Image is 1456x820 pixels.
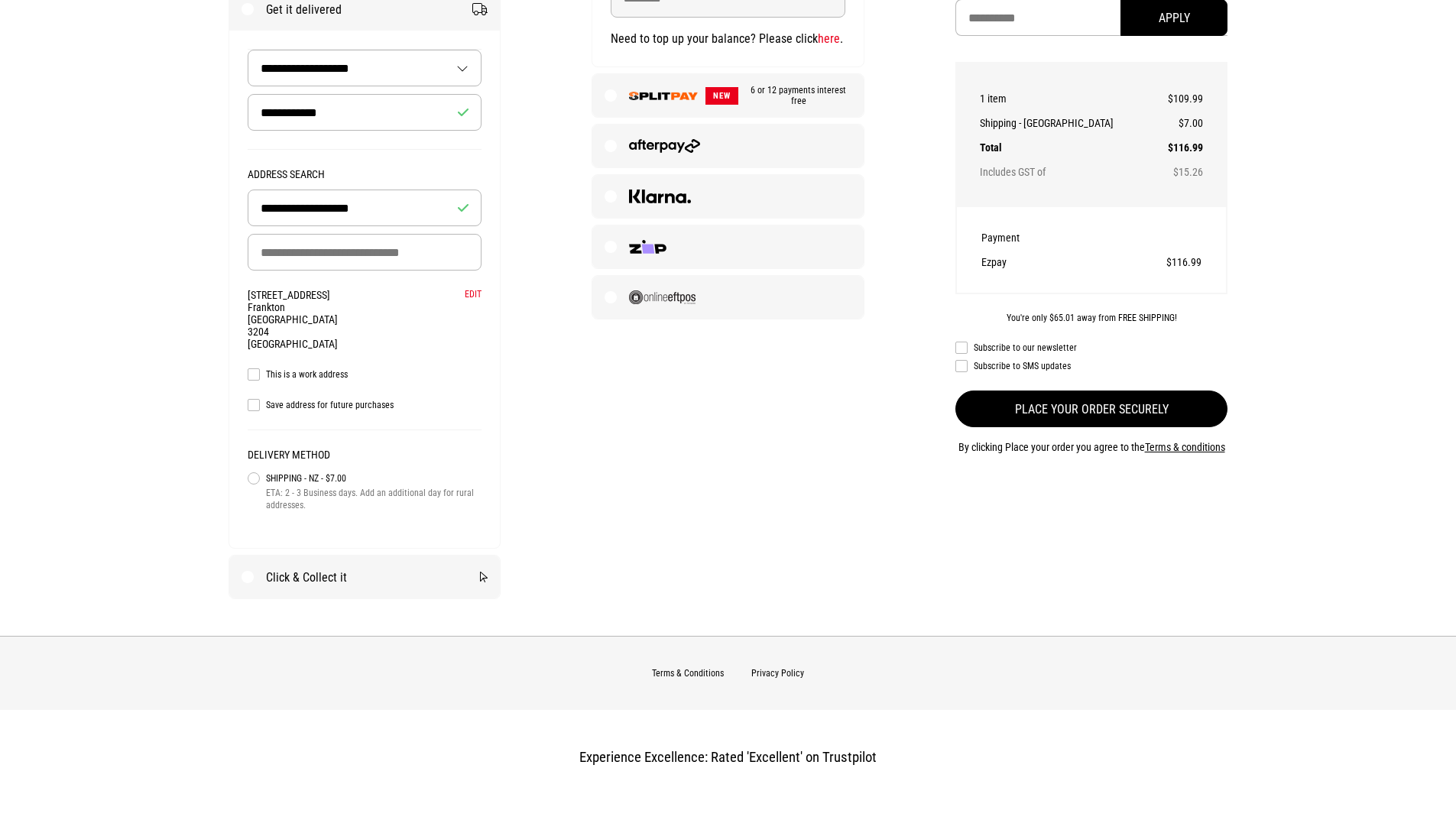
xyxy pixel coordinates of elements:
[611,30,845,48] p: Need to top up your balance? Please click .
[248,50,481,86] select: Saved Address
[980,86,1157,111] th: 1 item
[1156,135,1203,160] td: $116.99
[1096,250,1201,274] td: $116.99
[248,368,482,381] label: This is a work address
[248,399,482,411] label: Save address for future purchases
[705,87,738,105] span: NEW
[12,6,58,52] button: Open LiveChat chat widget
[346,749,1111,766] h3: Experience Excellence: Rated 'Excellent' on Trustpilot
[248,190,482,226] input: Building Name (Optional)
[1156,160,1203,184] td: $15.26
[1145,441,1225,453] a: Terms & conditions
[652,668,724,679] a: Terms & Conditions
[1156,111,1203,135] td: $7.00
[629,139,700,153] img: Afterpay
[955,391,1228,427] button: Place your order securely
[248,449,482,470] legend: Delivery Method
[266,487,482,511] span: ETA: 2 - 3 Business days. Add an additional day for rural addresses.
[465,289,482,300] button: Edit
[955,313,1228,323] div: You're only $65.01 away from FREE SHIPPING!
[629,190,691,203] img: Klarna
[266,470,482,487] span: Shipping - NZ - $7.00
[629,240,666,254] img: Zip
[980,160,1157,184] th: Includes GST of
[229,556,501,598] label: Click & Collect it
[1156,86,1203,111] td: $109.99
[248,168,482,190] legend: Address Search
[980,135,1157,160] th: Total
[248,94,482,131] input: Recipient Name
[955,342,1228,354] label: Subscribe to our newsletter
[981,250,1096,274] th: Ezpay
[751,668,804,679] a: Privacy Policy
[248,289,482,350] div: [STREET_ADDRESS] Frankton [GEOGRAPHIC_DATA] 3204 [GEOGRAPHIC_DATA]
[955,360,1228,372] label: Subscribe to SMS updates
[629,92,698,100] img: SPLITPAY
[818,31,840,46] a: here
[980,111,1157,135] th: Shipping - [GEOGRAPHIC_DATA]
[738,85,851,106] span: 6 or 12 payments interest free
[981,225,1096,250] th: Payment
[248,234,482,271] input: Delivery Address
[955,438,1228,456] p: By clicking Place your order you agree to the
[629,290,696,304] img: Online EFTPOS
